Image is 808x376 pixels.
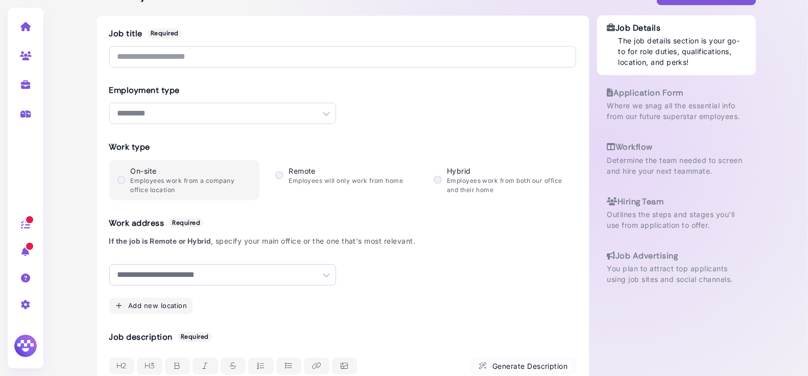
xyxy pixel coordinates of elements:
[607,142,746,152] h3: Workflow
[169,218,203,227] span: Required
[434,176,442,184] input: Hybrid Employees work from both our office and their home
[109,218,576,228] h3: Work address
[447,176,568,195] p: Employees work from both our office and their home
[607,197,746,206] h3: Hiring Team
[607,23,746,33] h3: Job Details
[109,142,576,152] h3: Work type
[115,300,187,311] div: Add new location
[289,167,316,175] span: Remote
[619,35,746,67] p: The job details section is your go-to for role duties, qualifications, location, and perks!
[470,358,576,374] button: Generate Description
[607,263,746,285] p: You plan to attract top applicants using job sites and social channels.
[13,333,38,359] img: Megan
[109,332,576,342] h3: Job description
[109,237,211,245] b: If the job is Remote or Hybrid
[607,88,746,98] h3: Application Form
[607,100,746,122] p: Where we snag all the essential info from our future superstar employees.
[178,332,212,341] span: Required
[607,251,746,261] h3: Job Advertising
[607,209,746,230] p: Outlines the steps and stages you'll use from application to offer.
[130,167,156,175] span: On-site
[109,298,193,314] button: Add new location
[117,176,126,184] input: On-site Employees work from a company office location
[607,155,746,176] p: Determine the team needed to screen and hire your next teammate.
[109,85,337,95] h3: Employment type
[447,167,471,175] span: Hybrid
[130,176,251,195] p: Employees work from a company office location
[109,236,576,246] p: , specify your main office or the one that's most relevant.
[289,176,403,185] p: Employees will only work from home
[109,29,576,38] h3: Job title
[148,29,182,38] span: Required
[275,171,283,179] input: Remote Employees will only work from home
